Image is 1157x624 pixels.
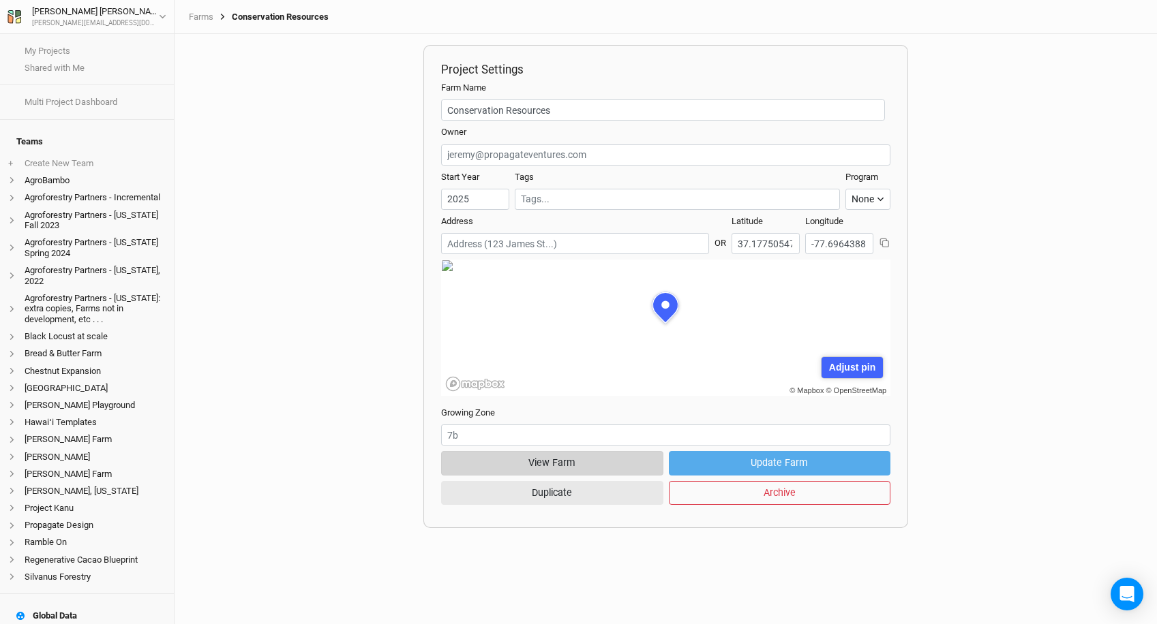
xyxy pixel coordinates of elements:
label: Address [441,215,473,228]
input: jeremy@propagateventures.com [441,144,890,166]
label: Owner [441,126,466,138]
input: Project/Farm Name [441,99,885,121]
label: Start Year [441,171,479,183]
input: Start Year [441,189,509,210]
div: Adjust pin [822,357,882,378]
label: Growing Zone [441,407,495,419]
label: Tags [515,171,534,183]
input: 7b [441,424,890,446]
button: Copy [879,237,890,249]
a: © Mapbox [790,386,824,394]
label: Latitude [732,215,763,228]
div: Conservation Resources [213,12,329,22]
span: + [8,158,13,169]
label: Program [845,171,878,183]
h4: Teams [8,128,166,155]
button: Archive [669,481,890,505]
label: Farm Name [441,82,486,94]
button: Duplicate [441,481,663,505]
label: Longitude [805,215,843,228]
button: Update Farm [669,451,890,475]
input: Address (123 James St...) [441,233,709,254]
div: [PERSON_NAME] [PERSON_NAME] [32,5,159,18]
a: Mapbox logo [445,376,505,392]
a: Farms [189,12,213,22]
div: [PERSON_NAME][EMAIL_ADDRESS][DOMAIN_NAME] [32,18,159,29]
button: None [845,189,890,210]
button: [PERSON_NAME] [PERSON_NAME][PERSON_NAME][EMAIL_ADDRESS][DOMAIN_NAME] [7,4,167,29]
input: Longitude [805,233,873,254]
div: None [852,192,874,206]
div: Global Data [16,610,77,621]
input: Tags... [521,192,833,206]
button: View Farm [441,451,663,475]
input: Latitude [732,233,800,254]
div: Open Intercom Messenger [1111,578,1143,610]
div: OR [715,226,726,249]
a: © OpenStreetMap [826,386,886,394]
h2: Project Settings [441,63,890,76]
